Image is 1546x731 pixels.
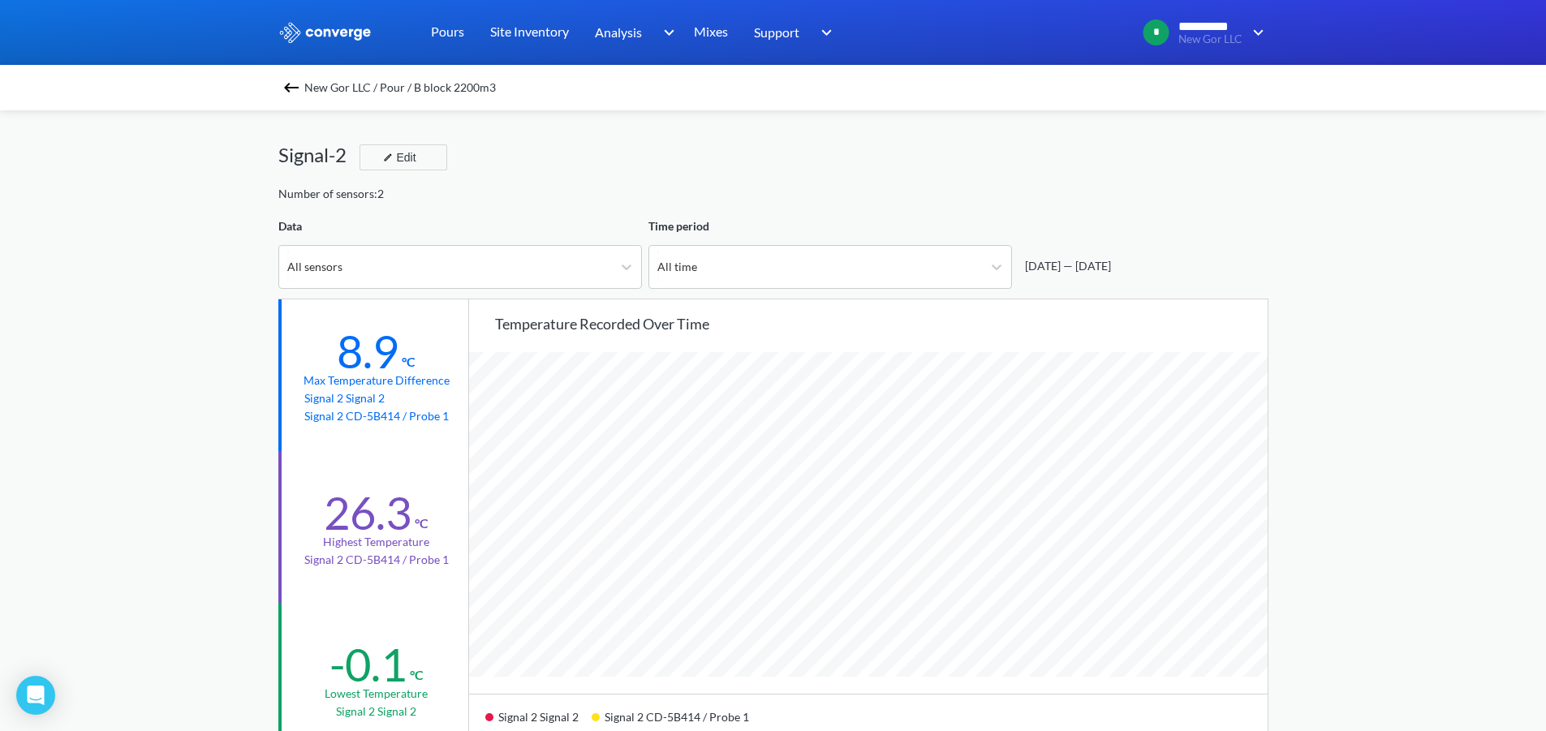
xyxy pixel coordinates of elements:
[754,22,799,42] span: Support
[304,76,496,99] span: New Gor LLC / Pour / B block 2200m3
[278,185,384,203] div: Number of sensors: 2
[648,217,1012,235] div: Time period
[324,485,411,540] div: 26.3
[336,703,416,720] p: Signal 2 Signal 2
[323,533,429,551] div: Highest temperature
[657,258,697,276] div: All time
[595,22,642,42] span: Analysis
[377,148,419,167] div: Edit
[304,389,449,407] p: Signal 2 Signal 2
[278,22,373,43] img: logo_ewhite.svg
[495,312,1268,335] div: Temperature recorded over time
[16,676,55,715] div: Open Intercom Messenger
[278,140,360,170] div: Signal-2
[287,258,342,276] div: All sensors
[304,372,450,389] div: Max temperature difference
[652,23,678,42] img: downArrow.svg
[383,153,393,162] img: edit-icon.svg
[282,78,301,97] img: backspace.svg
[811,23,837,42] img: downArrow.svg
[1178,33,1242,45] span: New Gor LLC
[304,551,449,569] p: Signal 2 CD-5B414 / Probe 1
[329,637,407,692] div: -0.1
[278,217,642,235] div: Data
[360,144,447,170] button: Edit
[304,407,449,425] p: Signal 2 CD-5B414 / Probe 1
[1242,23,1268,42] img: downArrow.svg
[1018,257,1111,275] div: [DATE] — [DATE]
[337,324,398,379] div: 8.9
[325,685,428,703] div: Lowest temperature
